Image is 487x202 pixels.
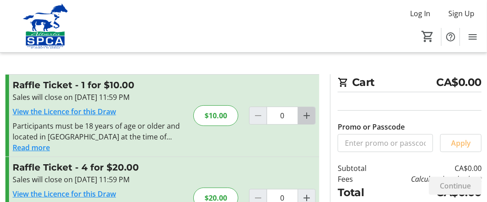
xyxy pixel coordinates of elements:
[420,28,436,45] button: Cart
[13,174,183,185] div: Sales will close on [DATE] 11:59 PM
[448,8,474,19] span: Sign Up
[464,28,482,46] button: Menu
[338,163,380,174] td: Subtotal
[442,28,460,46] button: Help
[410,8,430,19] span: Log In
[403,6,438,21] button: Log In
[298,107,315,124] button: Increment by one
[13,142,50,153] button: Read more
[13,121,183,142] div: Participants must be 18 years of age or older and located in [GEOGRAPHIC_DATA] at the time of pur...
[441,6,482,21] button: Sign Up
[193,105,238,126] div: $10.00
[338,121,405,132] label: Promo or Passcode
[440,134,482,152] button: Apply
[451,138,471,148] span: Apply
[338,74,482,92] h2: Cart
[13,78,183,92] h3: Raffle Ticket - 1 for $10.00
[13,92,183,103] div: Sales will close on [DATE] 11:59 PM
[267,107,298,125] input: Raffle Ticket Quantity
[5,4,85,49] img: Alberta SPCA's Logo
[13,189,116,199] a: View the Licence for this Draw
[380,163,482,174] td: CA$0.00
[338,134,433,152] input: Enter promo or passcode
[13,161,183,174] h3: Raffle Ticket - 4 for $20.00
[13,107,116,117] a: View the Licence for this Draw
[437,74,482,90] span: CA$0.00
